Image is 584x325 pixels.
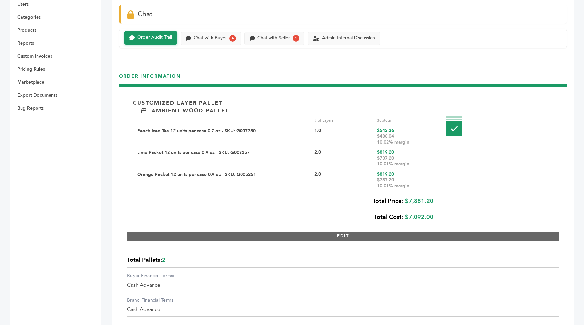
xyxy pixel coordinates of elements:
[127,306,160,313] span: Cash Advance
[137,128,255,134] a: Peach Iced Tea 12 units per case 0.7 oz - SKU: G007750
[133,99,222,106] p: Customized Layer Pallet
[133,193,433,225] div: $7,881.20 $7,092.00
[127,256,162,264] span: Total Pallets:
[314,171,372,189] div: 2.0
[141,108,146,113] img: Ambient
[162,256,166,264] span: 2
[373,197,403,205] b: Total Price:
[377,177,434,189] div: $737.20 10.01% margin
[137,171,256,177] a: Orange Packet 12 units per case 0.9 oz - SKU: G005251
[377,134,434,145] div: $488.04 10.02% margin
[293,35,299,42] div: 1
[138,9,153,19] span: Chat
[314,128,372,145] div: 1.0
[322,35,375,41] div: Admin Internal Discussion
[257,35,290,41] div: Chat with Seller
[127,297,559,304] label: Brand Financial Terms:
[17,79,44,85] a: Marketplace
[377,171,434,189] div: $819.20
[17,27,36,33] a: Products
[17,1,29,7] a: Users
[377,149,434,167] div: $819.20
[17,53,52,59] a: Custom Invoices
[446,116,462,136] img: Pallet-Icons-02.png
[137,149,250,156] a: Lime Packet 12 units per case 0.9 oz - SKU: G003257
[314,149,372,167] div: 2.0
[377,118,434,123] div: Subtotal
[229,35,236,42] div: 4
[377,128,434,145] div: $542.36
[17,92,57,98] a: Export Documents
[17,40,34,46] a: Reports
[127,273,559,279] label: Buyer Financial Terms:
[374,213,403,221] b: Total Cost:
[314,118,372,123] div: # of Layers
[377,155,434,167] div: $737.20 10.01% margin
[127,232,559,241] button: EDIT
[194,35,227,41] div: Chat with Buyer
[127,281,160,289] span: Cash Advance
[152,107,229,114] p: Ambient Wood Pallet
[17,66,45,72] a: Pricing Rules
[17,105,44,111] a: Bug Reports
[17,14,41,20] a: Categories
[137,35,172,40] div: Order Audit Trail
[119,73,567,84] h3: ORDER INFORMATION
